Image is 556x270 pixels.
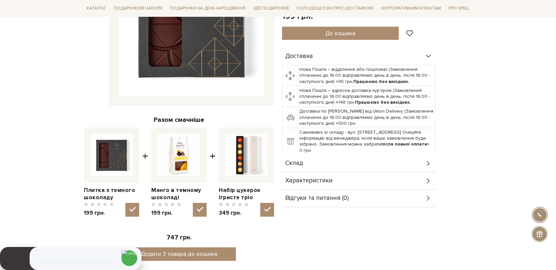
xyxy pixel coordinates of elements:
[158,134,200,176] img: Манго в темному шоколаді
[285,195,349,201] span: Відгуки та питання (0)
[298,107,435,128] td: Доставка по [PERSON_NAME] від Uklon Delivery (Замовлення сплаченні до 16:00 відправляємо день в д...
[166,234,191,241] span: 747 грн.
[142,127,148,216] span: +
[111,3,165,13] a: Подарункові набори
[446,3,472,13] a: Про Spell
[379,3,443,13] a: Корпоративним клієнтам
[298,128,435,155] td: Самовивіз зі складу - вул. [STREET_ADDRESS] Очікуйте інформацію від менеджера, коли ваше замовлен...
[151,209,181,217] span: 199 грн.
[151,187,207,201] a: Манго в темному шоколаді
[219,187,274,201] a: Набір цукерок Ігристе тріо
[298,86,435,107] td: Нова Пошта – адресна доставка кур'єром (Замовлення сплаченні до 16:00 відправляємо день в день, п...
[90,134,133,176] img: Плитка з темного шоколаду
[84,116,274,124] div: Разом смачніше
[122,247,236,261] button: Додати 3 товара до кошика
[84,209,114,217] span: 199 грн.
[285,160,303,166] span: Склад
[210,127,215,216] span: +
[285,53,313,59] span: Доставка
[353,79,409,84] b: Працюємо без вихідних.
[294,3,376,14] a: Солодощі з експрес-доставкою
[355,99,411,105] b: Працюємо без вихідних.
[325,30,355,37] span: До кошика
[167,3,248,13] a: Подарунки на День народження
[285,178,333,184] span: Характеристики
[219,209,249,217] span: 349 грн.
[250,3,291,13] a: Ідеї подарунків
[298,65,435,86] td: Нова Пошта – відділення або поштомат (Замовлення сплаченні до 16:00 відправляємо день в день, піс...
[225,134,267,176] img: Набір цукерок Ігристе тріо
[381,141,427,147] b: після повної оплати
[84,3,109,13] a: Каталог
[84,187,139,201] a: Плитка з темного шоколаду
[282,27,399,40] button: До кошика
